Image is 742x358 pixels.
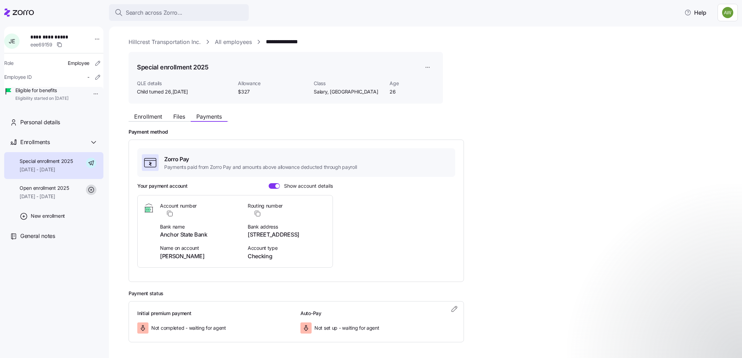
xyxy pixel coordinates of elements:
span: - [87,74,89,81]
h2: Payment method [129,129,732,135]
span: Enrollments [20,138,50,147]
span: Show account details [280,183,333,189]
span: [DATE] - [DATE] [20,193,69,200]
span: Zorro Pay [164,155,357,164]
span: Open enrollment 2025 [20,185,69,192]
span: [STREET_ADDRESS] [248,230,327,239]
span: Payments [196,114,222,119]
span: Special enrollment 2025 [20,158,73,165]
span: Bank name [160,223,239,230]
span: Child turned 26 , [137,88,188,95]
span: General notes [20,232,55,240]
span: Allowance [238,80,308,87]
span: Search across Zorro... [126,8,182,17]
span: 26 [390,88,435,95]
span: Anchor State Bank [160,230,239,239]
span: $327 [238,88,308,95]
span: Enrollment [134,114,162,119]
span: Eligibility started on [DATE] [15,96,68,102]
span: New enrollment [31,212,65,219]
span: QLE details [137,80,232,87]
span: Help [684,8,706,17]
span: Checking [248,252,327,261]
span: Role [4,60,14,67]
span: Name on account [160,245,239,252]
span: Age [390,80,435,87]
h3: Auto-Pay [300,310,455,317]
button: Help [679,6,712,20]
span: Account number [160,202,239,209]
span: Salary, [GEOGRAPHIC_DATA] [314,88,384,95]
img: 187a7125535df60c6aafd4bbd4ff0edb [722,7,733,18]
span: Payments paid from Zorro Pay and amounts above allowance deducted through payroll [164,164,357,171]
span: Employee [68,60,89,67]
span: Files [173,114,185,119]
button: Search across Zorro... [109,4,249,21]
h3: Initial premium payment [137,310,292,317]
span: Account type [248,245,327,252]
span: J E [9,38,15,44]
span: Not completed - waiting for agent [151,325,226,331]
span: [DATE] [173,88,188,95]
h3: Your payment account [137,182,187,189]
span: [PERSON_NAME] [160,252,239,261]
h2: Payment status [129,290,732,297]
iframe: Intercom notifications message [595,295,735,355]
span: eee69159 [30,41,52,48]
span: Bank address [248,223,327,230]
h1: Special enrollment 2025 [137,63,209,72]
span: Employee ID [4,74,32,81]
span: Class [314,80,384,87]
span: Personal details [20,118,60,127]
span: Not set up - waiting for agent [314,325,379,331]
span: [DATE] - [DATE] [20,166,73,173]
a: Hillcrest Transportation Inc. [129,38,201,46]
span: Eligible for benefits [15,87,68,94]
span: Routing number [248,202,327,209]
a: All employees [215,38,252,46]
